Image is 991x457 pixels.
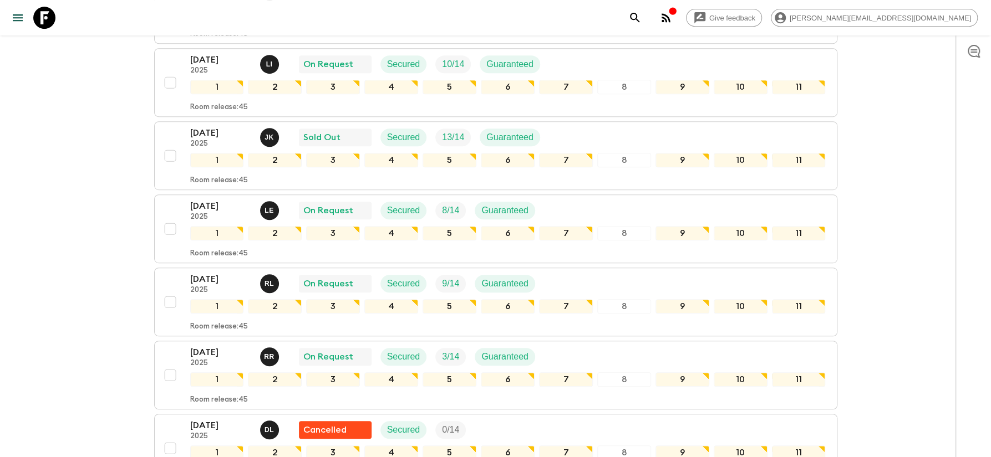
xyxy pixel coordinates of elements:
div: 11 [772,372,826,387]
p: 2025 [190,66,251,75]
button: RR [260,347,281,366]
div: 6 [481,372,535,387]
p: Guaranteed [481,350,528,363]
div: Trip Fill [435,129,471,146]
p: D L [265,425,274,434]
div: 6 [481,226,535,240]
div: 2 [248,153,302,167]
div: 5 [423,153,476,167]
div: 4 [364,299,418,314]
div: 9 [655,80,709,94]
p: Room release: 45 [190,103,248,112]
div: 6 [481,80,535,94]
div: 3 [306,153,360,167]
a: Give feedback [686,9,762,27]
div: 1 [190,80,244,94]
p: 10 / 14 [442,58,464,71]
div: 2 [248,80,302,94]
span: Roland Rau [260,351,281,360]
div: Secured [380,55,427,73]
p: On Request [303,350,353,363]
p: Sold Out [303,131,341,144]
p: Secured [387,58,420,71]
p: Room release: 45 [190,176,248,185]
div: Secured [380,275,427,292]
p: Room release: 45 [190,322,248,331]
button: JK [260,128,281,147]
div: 10 [714,153,768,167]
div: 8 [597,372,651,387]
div: Trip Fill [435,421,466,439]
div: 1 [190,299,244,314]
button: [DATE]2025Leslie EdgarOn RequestSecuredTrip FillGuaranteed1234567891011Room release:45 [154,194,837,263]
div: Trip Fill [435,275,466,292]
p: 2025 [190,140,251,148]
div: 10 [714,80,768,94]
button: search adventures [624,7,646,29]
p: [DATE] [190,126,251,140]
div: 10 [714,226,768,240]
span: Give feedback [703,14,761,22]
div: Secured [380,129,427,146]
div: Secured [380,348,427,366]
div: 10 [714,372,768,387]
div: 7 [539,372,593,387]
div: 4 [364,153,418,167]
p: Room release: 45 [190,249,248,258]
p: 0 / 14 [442,423,459,437]
p: 2025 [190,286,251,295]
p: Secured [387,350,420,363]
div: 2 [248,372,302,387]
div: 4 [364,226,418,240]
div: 11 [772,226,826,240]
div: 5 [423,372,476,387]
div: Secured [380,202,427,219]
p: [DATE] [190,346,251,359]
div: 7 [539,153,593,167]
button: [DATE]2025Roland RauOn RequestSecuredTrip FillGuaranteed1234567891011Room release:45 [154,341,837,409]
p: 8 / 14 [442,204,459,217]
p: 2025 [190,432,251,441]
p: Guaranteed [481,277,528,290]
div: 3 [306,226,360,240]
div: 8 [597,226,651,240]
p: L E [265,206,274,215]
div: 3 [306,299,360,314]
p: Cancelled [303,423,347,437]
p: On Request [303,58,353,71]
span: [PERSON_NAME][EMAIL_ADDRESS][DOMAIN_NAME] [784,14,977,22]
div: 8 [597,80,651,94]
p: On Request [303,204,353,217]
p: 9 / 14 [442,277,459,290]
div: 1 [190,372,244,387]
span: Jamie Keenan [260,131,281,140]
p: Guaranteed [481,204,528,217]
p: R R [264,352,275,361]
div: 7 [539,226,593,240]
div: 6 [481,299,535,314]
p: 3 / 14 [442,350,459,363]
p: Secured [387,204,420,217]
button: [DATE]2025Lee IrwinsOn RequestSecuredTrip FillGuaranteed1234567891011Room release:45 [154,48,837,117]
div: 9 [655,372,709,387]
button: LE [260,201,281,220]
p: 2025 [190,359,251,368]
p: Guaranteed [486,131,533,144]
span: Dylan Lees [260,424,281,433]
p: [DATE] [190,273,251,286]
div: 5 [423,299,476,314]
p: L I [266,60,273,69]
div: 2 [248,226,302,240]
div: 5 [423,80,476,94]
button: LI [260,55,281,74]
div: 9 [655,299,709,314]
div: 7 [539,80,593,94]
div: 8 [597,153,651,167]
div: 11 [772,299,826,314]
p: [DATE] [190,199,251,213]
div: 3 [306,372,360,387]
p: Guaranteed [486,58,533,71]
div: 1 [190,153,244,167]
div: 1 [190,226,244,240]
p: R L [265,279,274,288]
